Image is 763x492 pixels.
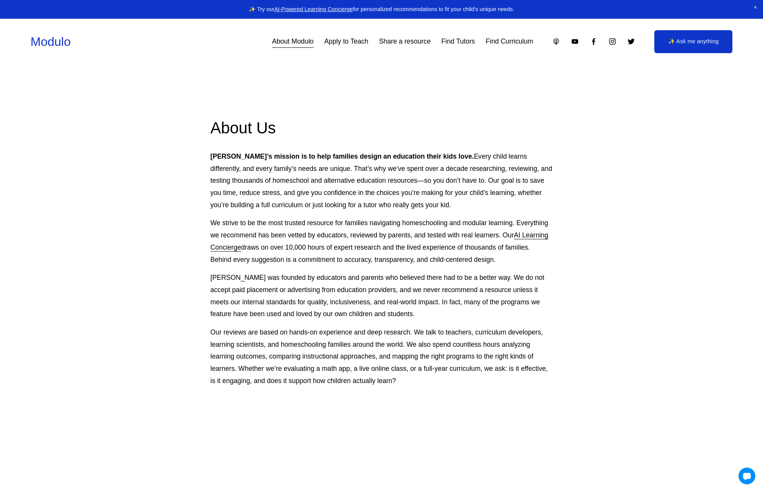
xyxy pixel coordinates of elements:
[552,37,560,45] a: Apple Podcasts
[627,37,635,45] a: Twitter
[31,35,71,49] a: Modulo
[210,326,553,387] p: Our reviews are based on hands-on experience and deep research. We talk to teachers, curriculum d...
[654,30,732,53] a: ✨ Ask me anything
[210,217,553,266] p: We strive to be the most trusted resource for families navigating homeschooling and modular learn...
[486,35,533,48] a: Find Curriculum
[608,37,616,45] a: Instagram
[210,151,553,211] p: Every child learns differently, and every family’s needs are unique. That’s why we’ve spent over ...
[210,153,474,160] strong: [PERSON_NAME]’s mission is to help families design an education their kids love.
[379,35,430,48] a: Share a resource
[324,35,368,48] a: Apply to Teach
[210,231,548,251] a: AI Learning Concierge
[441,35,475,48] a: Find Tutors
[210,272,553,320] p: [PERSON_NAME] was founded by educators and parents who believed there had to be a better way. We ...
[590,37,598,45] a: Facebook
[272,35,314,48] a: About Modulo
[274,6,353,12] a: AI-Powered Learning Concierge
[210,118,553,139] h2: About Us
[571,37,579,45] a: YouTube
